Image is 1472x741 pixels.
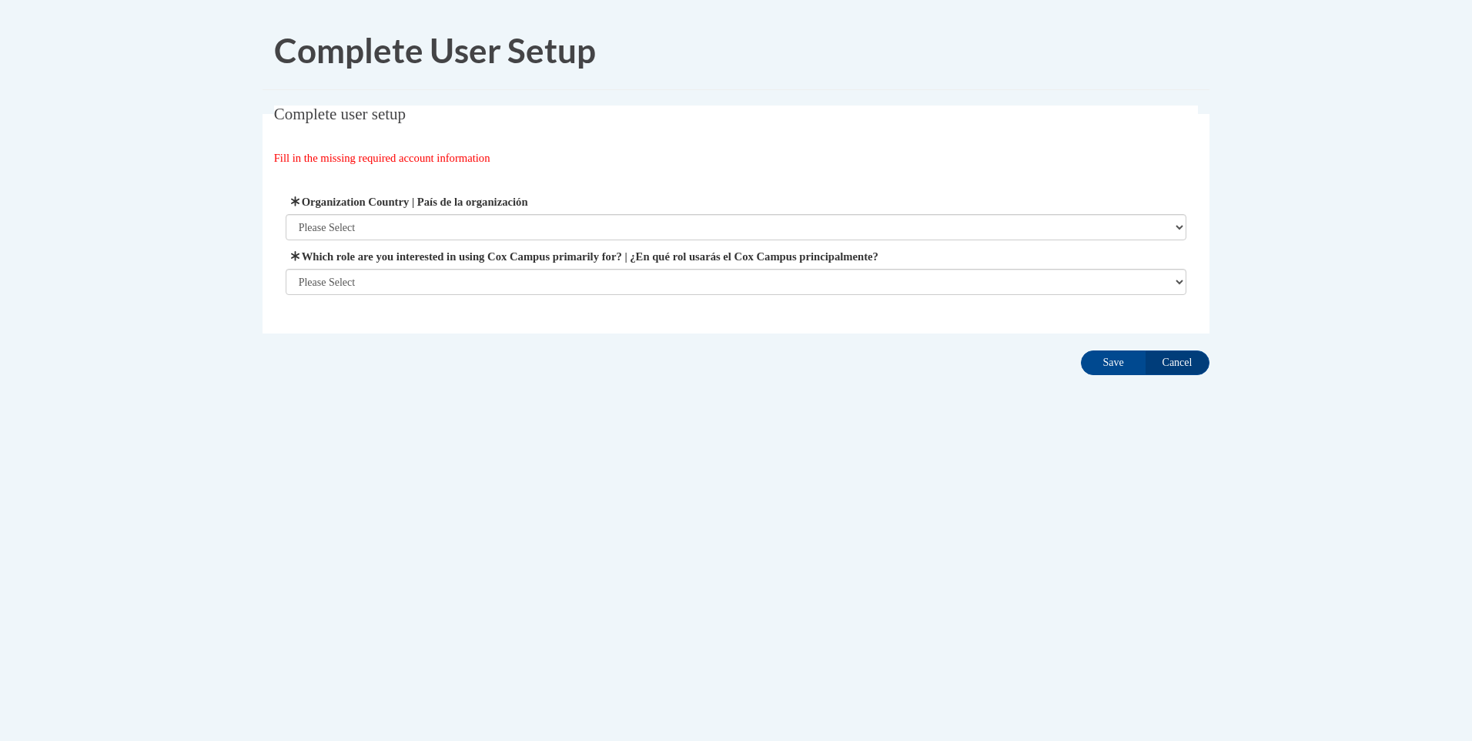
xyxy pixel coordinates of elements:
span: Complete User Setup [274,30,596,70]
input: Save [1081,350,1146,375]
span: Complete user setup [274,105,406,123]
input: Cancel [1145,350,1209,375]
label: Organization Country | País de la organización [286,193,1187,210]
span: Fill in the missing required account information [274,152,490,164]
label: Which role are you interested in using Cox Campus primarily for? | ¿En qué rol usarás el Cox Camp... [286,248,1187,265]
